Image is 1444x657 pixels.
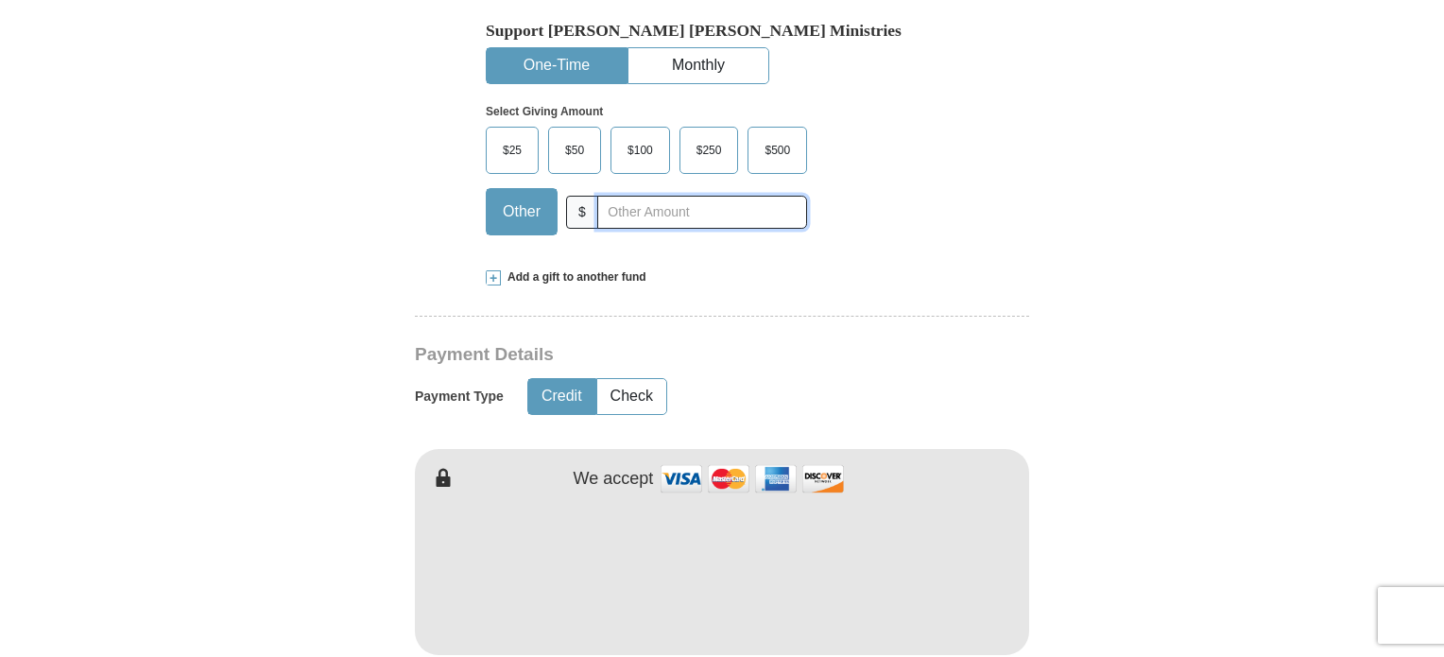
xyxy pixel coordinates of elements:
[493,136,531,164] span: $25
[658,458,847,499] img: credit cards accepted
[566,196,598,229] span: $
[618,136,662,164] span: $100
[687,136,731,164] span: $250
[501,269,646,285] span: Add a gift to another fund
[597,196,807,229] input: Other Amount
[415,389,504,405] h5: Payment Type
[415,344,897,366] h3: Payment Details
[574,469,654,490] h4: We accept
[597,379,666,414] button: Check
[755,136,799,164] span: $500
[556,136,593,164] span: $50
[528,379,595,414] button: Credit
[486,21,958,41] h5: Support [PERSON_NAME] [PERSON_NAME] Ministries
[628,48,768,83] button: Monthly
[486,105,603,118] strong: Select Giving Amount
[493,198,550,226] span: Other
[487,48,627,83] button: One-Time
